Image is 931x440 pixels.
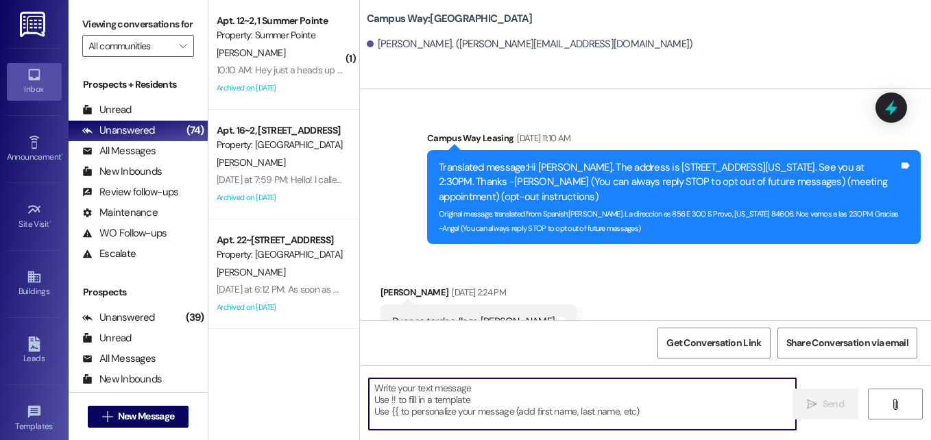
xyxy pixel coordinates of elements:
div: Unanswered [82,123,155,138]
div: Prospects + Residents [69,77,208,92]
div: Property: Summer Pointe [217,28,343,42]
span: Send [823,397,844,411]
div: New Inbounds [82,164,162,179]
div: Unread [82,103,132,117]
div: Unanswered [82,310,155,325]
div: Translated message: Hi [PERSON_NAME]. The address is [STREET_ADDRESS][US_STATE]. See you at 2:30P... [439,160,899,204]
button: Send [793,389,859,419]
div: Prospects [69,285,208,300]
img: ResiDesk Logo [20,12,48,37]
div: WO Follow-ups [82,226,167,241]
div: All Messages [82,352,156,366]
div: Apt. 12~2, 1 Summer Pointe [217,14,343,28]
i:  [179,40,186,51]
b: Campus Way: [GEOGRAPHIC_DATA] [367,12,533,26]
span: Get Conversation Link [666,336,761,350]
div: Archived on [DATE] [215,80,345,97]
div: (39) [182,307,208,328]
button: Get Conversation Link [657,328,770,358]
a: Leads [7,332,62,369]
div: [PERSON_NAME] [380,285,577,304]
span: • [49,217,51,227]
div: Buenas tardes, llege [PERSON_NAME] [392,315,555,329]
div: New Inbounds [82,372,162,387]
span: • [53,419,55,429]
a: Buildings [7,265,62,302]
div: Archived on [DATE] [215,189,345,206]
div: Review follow-ups [82,185,178,199]
span: [PERSON_NAME] [217,47,285,59]
div: [PERSON_NAME]. ([PERSON_NAME][EMAIL_ADDRESS][DOMAIN_NAME]) [367,37,693,51]
div: Apt. 16~2, [STREET_ADDRESS] [217,123,343,138]
input: All communities [88,35,172,57]
div: [DATE] at 6:12 PM: As soon as possible [217,283,366,295]
button: Share Conversation via email [777,328,917,358]
div: Unread [82,331,132,345]
div: All Messages [82,144,156,158]
div: Property: [GEOGRAPHIC_DATA] [217,247,343,262]
span: Share Conversation via email [786,336,908,350]
div: Property: [GEOGRAPHIC_DATA] [217,138,343,152]
div: 10:10 AM: Hey just a heads up the old door code still works [217,64,449,76]
div: Apt. 22~[STREET_ADDRESS] [217,233,343,247]
a: Inbox [7,63,62,100]
span: • [61,150,63,160]
div: [DATE] 2:24 PM [448,285,506,300]
div: Campus Way Leasing [427,131,921,150]
i:  [890,399,900,410]
i:  [807,399,817,410]
button: New Message [88,406,189,428]
div: Archived on [DATE] [215,299,345,316]
sub: Original message, translated from Spanish : [PERSON_NAME]. La direccion es 856 E 300 S Provo, [US... [439,209,898,233]
div: Escalate [82,247,136,261]
span: [PERSON_NAME] [217,266,285,278]
div: (74) [183,120,208,141]
div: [DATE] 11:10 AM [513,131,570,145]
i:  [102,411,112,422]
span: New Message [118,409,174,424]
span: [PERSON_NAME] [217,156,285,169]
label: Viewing conversations for [82,14,194,35]
div: Maintenance [82,206,158,220]
a: Templates • [7,400,62,437]
a: Site Visit • [7,198,62,235]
